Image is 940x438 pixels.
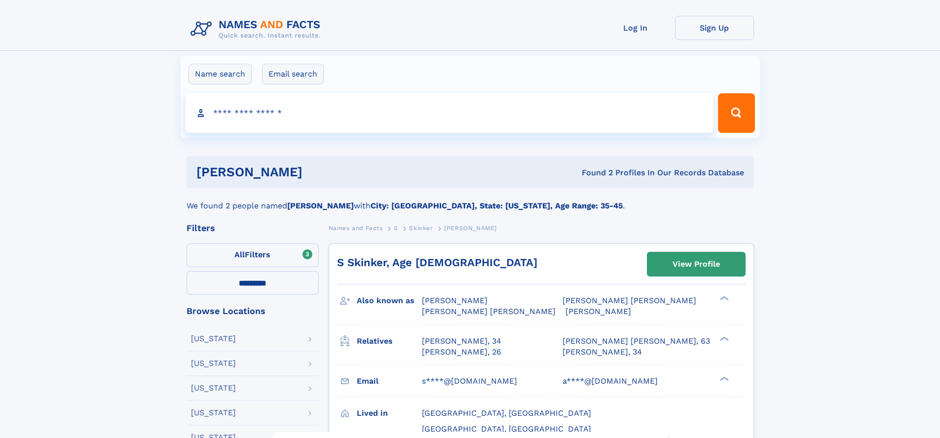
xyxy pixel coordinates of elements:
[329,222,383,234] a: Names and Facts
[357,373,422,390] h3: Email
[422,424,591,434] span: [GEOGRAPHIC_DATA], [GEOGRAPHIC_DATA]
[442,167,744,178] div: Found 2 Profiles In Our Records Database
[357,405,422,422] h3: Lived in
[717,295,729,302] div: ❯
[717,335,729,342] div: ❯
[422,296,488,305] span: [PERSON_NAME]
[191,409,236,417] div: [US_STATE]
[187,188,754,212] div: We found 2 people named with .
[187,307,319,316] div: Browse Locations
[188,64,252,84] label: Name search
[187,16,329,42] img: Logo Names and Facts
[596,16,675,40] a: Log In
[187,224,319,233] div: Filters
[234,250,245,259] span: All
[287,201,354,210] b: [PERSON_NAME]
[394,225,398,232] span: S
[371,201,623,210] b: City: [GEOGRAPHIC_DATA], State: [US_STATE], Age Range: 35-45
[718,93,754,133] button: Search Button
[196,166,442,178] h1: [PERSON_NAME]
[444,225,497,232] span: [PERSON_NAME]
[357,292,422,309] h3: Also known as
[262,64,324,84] label: Email search
[422,336,501,347] a: [PERSON_NAME], 34
[563,296,696,305] span: [PERSON_NAME] [PERSON_NAME]
[357,333,422,350] h3: Relatives
[394,222,398,234] a: S
[422,307,556,316] span: [PERSON_NAME] [PERSON_NAME]
[186,93,714,133] input: search input
[409,225,433,232] span: Skinker
[563,336,710,347] a: [PERSON_NAME] [PERSON_NAME], 63
[647,252,745,276] a: View Profile
[563,347,642,358] a: [PERSON_NAME], 34
[565,307,631,316] span: [PERSON_NAME]
[187,243,319,267] label: Filters
[191,384,236,392] div: [US_STATE]
[675,16,754,40] a: Sign Up
[409,222,433,234] a: Skinker
[422,347,501,358] a: [PERSON_NAME], 26
[191,335,236,343] div: [US_STATE]
[422,408,591,418] span: [GEOGRAPHIC_DATA], [GEOGRAPHIC_DATA]
[673,253,720,276] div: View Profile
[717,375,729,382] div: ❯
[191,359,236,367] div: [US_STATE]
[337,256,537,269] a: S Skinker, Age [DEMOGRAPHIC_DATA]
